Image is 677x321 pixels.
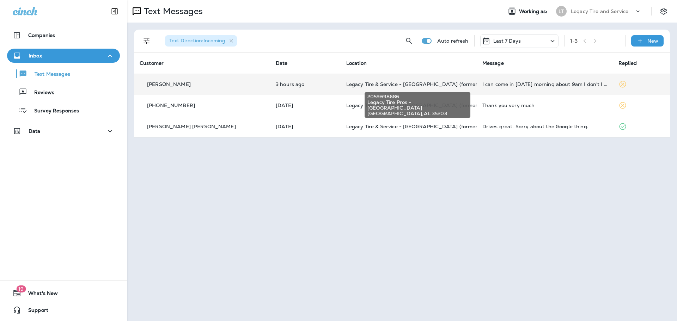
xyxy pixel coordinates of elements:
span: Support [21,307,48,316]
button: Search Messages [402,34,416,48]
p: Data [29,128,41,134]
button: Support [7,303,120,317]
button: Survey Responses [7,103,120,118]
button: Companies [7,28,120,42]
button: Inbox [7,49,120,63]
p: Sep 24, 2025 10:31 AM [276,81,335,87]
span: Customer [140,60,164,66]
span: 2059698686 [367,94,468,99]
span: 19 [16,285,26,292]
span: Replied [618,60,637,66]
span: Legacy Tire & Service - [GEOGRAPHIC_DATA] (formerly Magic City Tire & Service) [346,123,545,130]
p: [PHONE_NUMBER] [147,103,195,108]
div: Thank you very much [482,103,607,108]
button: Data [7,124,120,138]
span: What's New [21,290,58,299]
div: I can come in tomorrow morning about 9am I don't I need the battery and anti freeze checked thanks [482,81,607,87]
p: Legacy Tire and Service [571,8,628,14]
p: [PERSON_NAME] [PERSON_NAME] [147,124,236,129]
p: New [647,38,658,44]
span: Message [482,60,504,66]
p: Survey Responses [27,108,79,115]
p: Last 7 Days [493,38,521,44]
button: 19What's New [7,286,120,300]
button: Collapse Sidebar [105,4,124,18]
span: Date [276,60,288,66]
span: Legacy Tire Pros - [GEOGRAPHIC_DATA] [367,99,468,111]
p: Sep 18, 2025 01:50 PM [276,124,335,129]
span: Text Direction : Incoming [169,37,225,44]
button: Reviews [7,85,120,99]
button: Settings [657,5,670,18]
p: [PERSON_NAME] [147,81,191,87]
button: Text Messages [7,66,120,81]
p: Sep 19, 2025 01:47 PM [276,103,335,108]
p: Inbox [29,53,42,58]
div: 1 - 3 [570,38,578,44]
span: Legacy Tire & Service - [GEOGRAPHIC_DATA] (formerly Magic City Tire & Service) [346,102,545,109]
div: Text Direction:Incoming [165,35,237,47]
p: Text Messages [28,71,70,78]
p: Text Messages [141,6,203,17]
p: Auto refresh [437,38,469,44]
button: Filters [140,34,154,48]
span: Location [346,60,367,66]
span: Working as: [519,8,549,14]
div: Drives great. Sorry about the Google thing. [482,124,607,129]
span: [GEOGRAPHIC_DATA] , AL 35203 [367,111,468,116]
span: Legacy Tire & Service - [GEOGRAPHIC_DATA] (formerly Magic City Tire & Service) [346,81,545,87]
p: Companies [28,32,55,38]
div: LT [556,6,567,17]
p: Reviews [27,89,54,96]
